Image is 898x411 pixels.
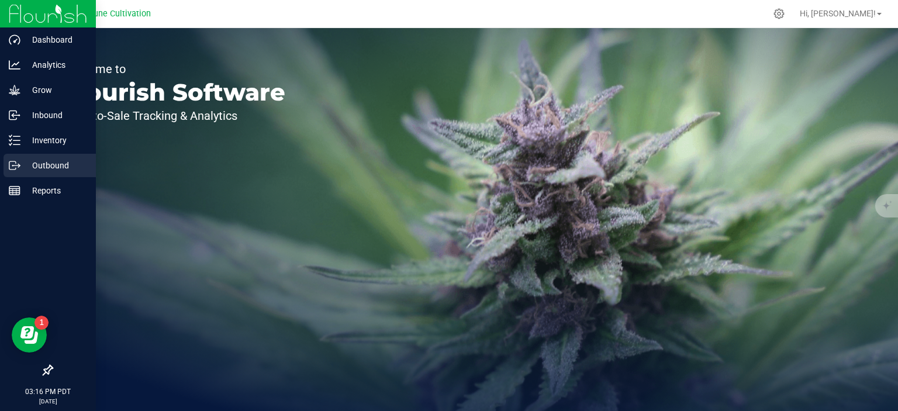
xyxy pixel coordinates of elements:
[88,9,151,19] span: Dune Cultivation
[63,63,285,75] p: Welcome to
[20,158,91,172] p: Outbound
[5,397,91,406] p: [DATE]
[12,317,47,353] iframe: Resource center
[9,34,20,46] inline-svg: Dashboard
[9,134,20,146] inline-svg: Inventory
[20,33,91,47] p: Dashboard
[800,9,876,18] span: Hi, [PERSON_NAME]!
[9,59,20,71] inline-svg: Analytics
[20,133,91,147] p: Inventory
[63,110,285,122] p: Seed-to-Sale Tracking & Analytics
[20,108,91,122] p: Inbound
[9,185,20,196] inline-svg: Reports
[5,386,91,397] p: 03:16 PM PDT
[20,83,91,97] p: Grow
[34,316,49,330] iframe: Resource center unread badge
[63,81,285,104] p: Flourish Software
[9,160,20,171] inline-svg: Outbound
[9,109,20,121] inline-svg: Inbound
[20,58,91,72] p: Analytics
[20,184,91,198] p: Reports
[772,8,786,19] div: Manage settings
[9,84,20,96] inline-svg: Grow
